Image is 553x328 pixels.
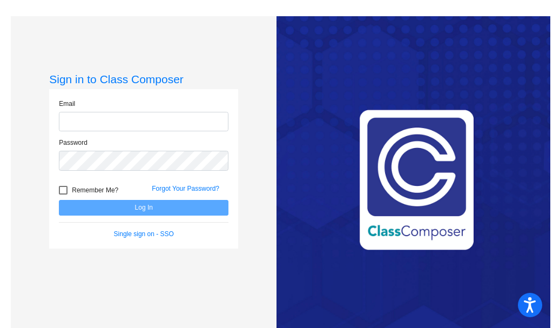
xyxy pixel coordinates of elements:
span: Remember Me? [72,184,118,197]
button: Log In [59,200,228,216]
h3: Sign in to Class Composer [49,72,238,86]
a: Forgot Your Password? [152,185,219,192]
label: Password [59,138,87,148]
label: Email [59,99,75,109]
a: Single sign on - SSO [114,230,174,238]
